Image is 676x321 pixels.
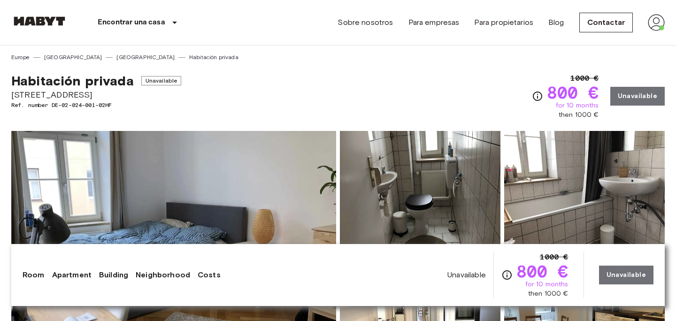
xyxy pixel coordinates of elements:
[52,269,92,281] a: Apartment
[340,131,500,254] img: Picture of unit DE-02-024-001-02HF
[23,269,45,281] a: Room
[548,17,564,28] a: Blog
[559,110,599,120] span: then 1000 €
[44,53,102,61] a: [GEOGRAPHIC_DATA]
[532,91,543,102] svg: Check cost overview for full price breakdown. Please note that discounts apply to new joiners onl...
[648,14,665,31] img: avatar
[136,269,190,281] a: Neighborhood
[408,17,460,28] a: Para empresas
[504,131,665,254] img: Picture of unit DE-02-024-001-02HF
[516,263,568,280] span: 800 €
[11,73,134,89] span: Habitación privada
[98,17,165,28] p: Encontrar una casa
[11,53,30,61] a: Europe
[99,269,128,281] a: Building
[141,76,182,85] span: Unavailable
[525,280,568,289] span: for 10 months
[501,269,513,281] svg: Check cost overview for full price breakdown. Please note that discounts apply to new joiners onl...
[556,101,599,110] span: for 10 months
[11,89,181,101] span: [STREET_ADDRESS]
[528,289,568,298] span: then 1000 €
[570,73,599,84] span: 1000 €
[579,13,633,32] a: Contactar
[338,17,393,28] a: Sobre nosotros
[540,252,568,263] span: 1000 €
[474,17,533,28] a: Para propietarios
[11,101,181,109] span: Ref. number DE-02-024-001-02HF
[547,84,599,101] span: 800 €
[11,16,68,26] img: Habyt
[447,270,486,280] span: Unavailable
[116,53,175,61] a: [GEOGRAPHIC_DATA]
[189,53,238,61] a: Habitación privada
[198,269,221,281] a: Costs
